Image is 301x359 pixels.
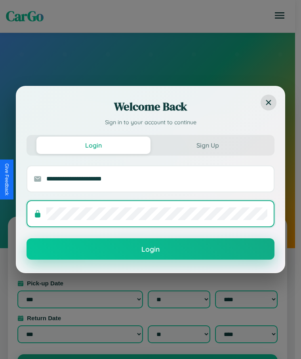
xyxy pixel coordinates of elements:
[27,118,274,127] p: Sign in to your account to continue
[4,163,10,196] div: Give Feedback
[36,137,150,154] button: Login
[150,137,265,154] button: Sign Up
[27,238,274,260] button: Login
[27,99,274,114] h2: Welcome Back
